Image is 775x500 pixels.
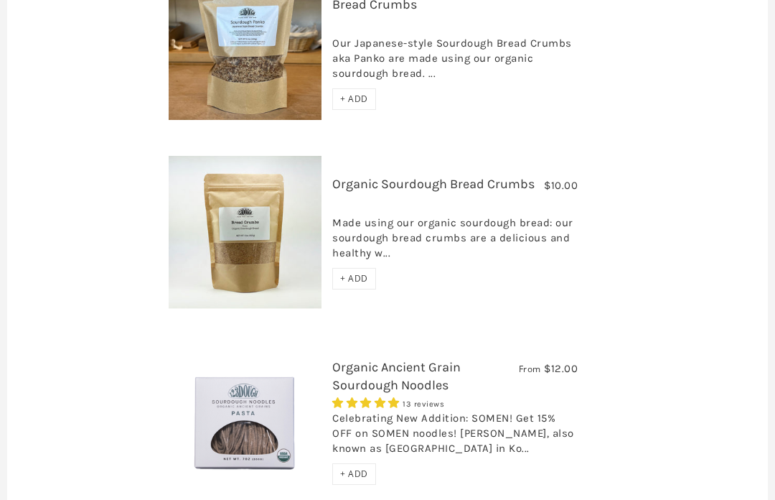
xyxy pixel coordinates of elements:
span: + ADD [340,468,368,480]
a: Organic Ancient Grain Sourdough Noodles [332,359,461,393]
span: + ADD [340,272,368,284]
div: + ADD [332,88,376,110]
div: Celebrating New Addition: SOMEN! Get 15% OFF on SOMEN noodles! [PERSON_NAME], also known as [GEOG... [332,411,578,463]
span: 13 reviews [403,399,444,409]
span: $10.00 [544,179,578,192]
span: $12.00 [544,362,578,375]
img: Organic Sourdough Bread Crumbs [169,156,321,309]
div: + ADD [332,268,376,290]
div: Our Japanese-style Sourdough Bread Crumbs aka Panko are made using our organic sourdough bread. ... [332,21,578,88]
span: + ADD [340,93,368,105]
img: Organic Ancient Grain Sourdough Noodles [169,345,321,498]
div: Made using our organic sourdough bread: our sourdough bread crumbs are a delicious and healthy w... [332,200,578,268]
a: Organic Sourdough Bread Crumbs [332,176,535,192]
span: 4.85 stars [332,397,403,409]
div: + ADD [332,463,376,485]
span: From [519,363,541,375]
